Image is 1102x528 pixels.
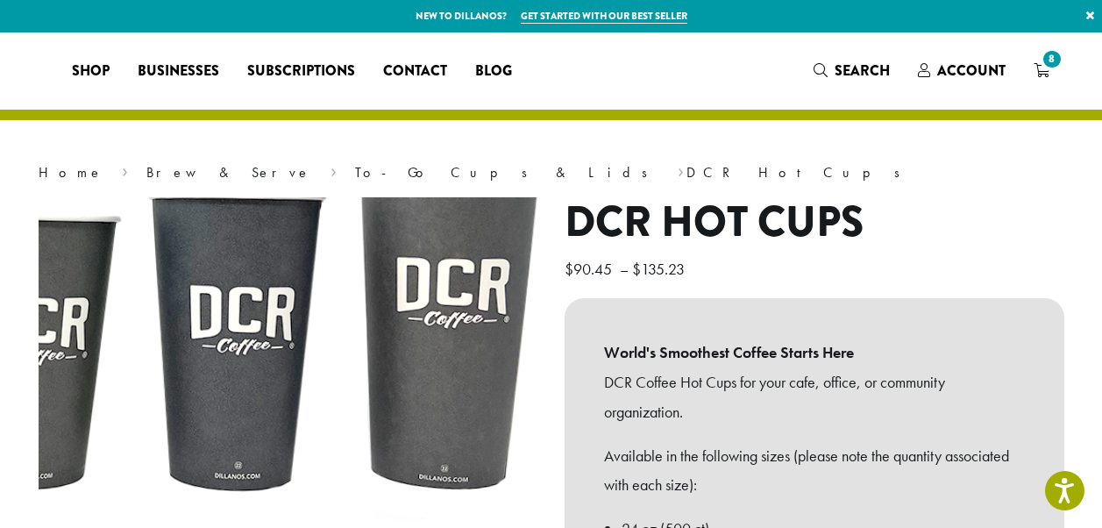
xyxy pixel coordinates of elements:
span: Subscriptions [247,61,355,82]
span: Contact [383,61,447,82]
nav: Breadcrumb [39,162,1064,183]
span: › [678,156,684,183]
a: Search [800,56,904,85]
span: $ [632,259,641,279]
span: – [620,259,629,279]
span: Businesses [138,61,219,82]
p: DCR Coffee Hot Cups for your cafe, office, or community organization. [604,367,1025,427]
span: 8 [1040,47,1063,71]
span: Account [937,61,1006,81]
span: › [331,156,337,183]
a: Get started with our best seller [521,9,687,24]
bdi: 90.45 [565,259,616,279]
a: To-Go Cups & Lids [355,163,659,182]
p: Available in the following sizes (please note the quantity associated with each size): [604,441,1025,501]
span: Search [835,61,890,81]
h1: DCR Hot Cups [565,197,1064,248]
a: Shop [58,57,124,85]
bdi: 135.23 [632,259,689,279]
span: › [122,156,128,183]
span: $ [565,259,573,279]
span: Blog [475,61,512,82]
span: Shop [72,61,110,82]
a: Brew & Serve [146,163,311,182]
a: Home [39,163,103,182]
b: World's Smoothest Coffee Starts Here [604,338,1025,367]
